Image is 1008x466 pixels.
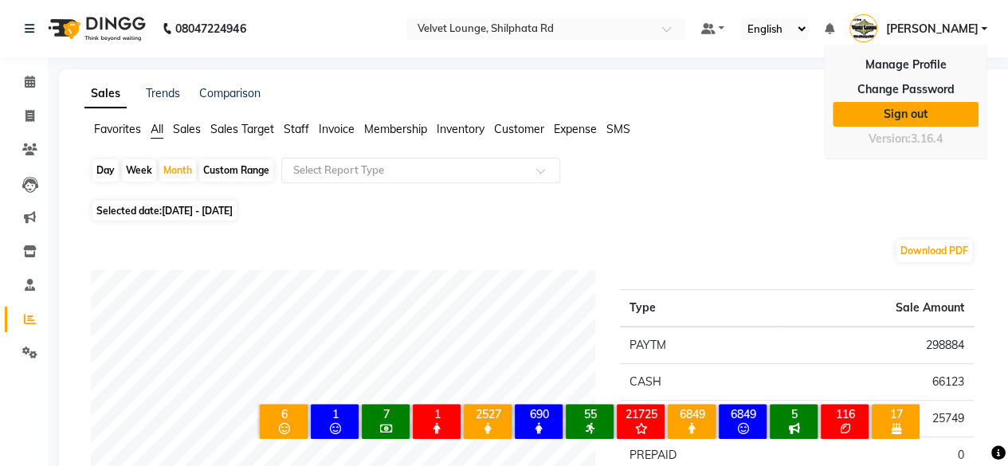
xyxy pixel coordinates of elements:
img: logo [41,6,150,51]
span: Expense [554,122,597,136]
div: 7 [365,407,406,421]
div: Custom Range [199,159,273,182]
div: 2527 [467,407,508,421]
div: 55 [569,407,610,421]
th: Sale Amount [778,290,974,327]
div: 6849 [722,407,763,421]
a: Sign out [833,102,979,127]
span: Invoice [319,122,355,136]
span: All [151,122,163,136]
span: Selected date: [92,201,237,221]
button: Download PDF [896,240,972,262]
b: 08047224946 [175,6,245,51]
td: PAYTM [620,327,779,364]
span: Staff [284,122,309,136]
div: 116 [824,407,865,421]
div: Day [92,159,119,182]
div: 5 [773,407,814,421]
span: Favorites [94,122,141,136]
span: Membership [364,122,427,136]
div: Version:3.16.4 [833,127,979,151]
td: 66123 [778,364,974,401]
div: 21725 [620,407,661,421]
span: [PERSON_NAME] [885,21,978,37]
div: 6849 [671,407,712,421]
div: Month [159,159,196,182]
div: Week [122,159,156,182]
span: Sales [173,122,201,136]
span: SMS [606,122,630,136]
a: Trends [146,86,180,100]
a: Manage Profile [833,53,979,77]
span: Sales Target [210,122,274,136]
a: Sales [84,80,127,108]
a: Comparison [199,86,261,100]
span: Customer [494,122,544,136]
img: pradnya [849,14,877,42]
span: Inventory [437,122,484,136]
a: Change Password [833,77,979,102]
td: 298884 [778,327,974,364]
div: 1 [314,407,355,421]
div: 6 [263,407,304,421]
span: [DATE] - [DATE] [162,205,233,217]
th: Type [620,290,779,327]
div: 17 [875,407,916,421]
div: 1 [416,407,457,421]
td: CASH [620,364,779,401]
div: 690 [518,407,559,421]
